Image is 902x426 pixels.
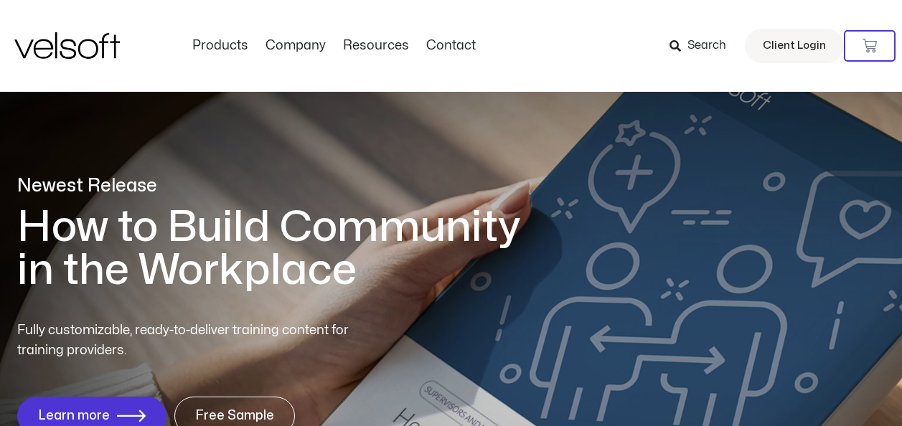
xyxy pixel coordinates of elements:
a: ProductsMenu Toggle [184,38,257,54]
span: Free Sample [195,409,274,423]
a: CompanyMenu Toggle [257,38,334,54]
a: Search [670,34,736,58]
span: Learn more [38,409,110,423]
p: Fully customizable, ready-to-deliver training content for training providers. [17,321,375,361]
a: ResourcesMenu Toggle [334,38,418,54]
a: ContactMenu Toggle [418,38,484,54]
h1: How to Build Community in the Workplace [17,206,541,292]
nav: Menu [184,38,484,54]
img: Velsoft Training Materials [14,32,120,59]
a: Client Login [745,29,844,63]
span: Search [687,37,726,55]
span: Client Login [763,37,826,55]
p: Newest Release [17,174,541,199]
